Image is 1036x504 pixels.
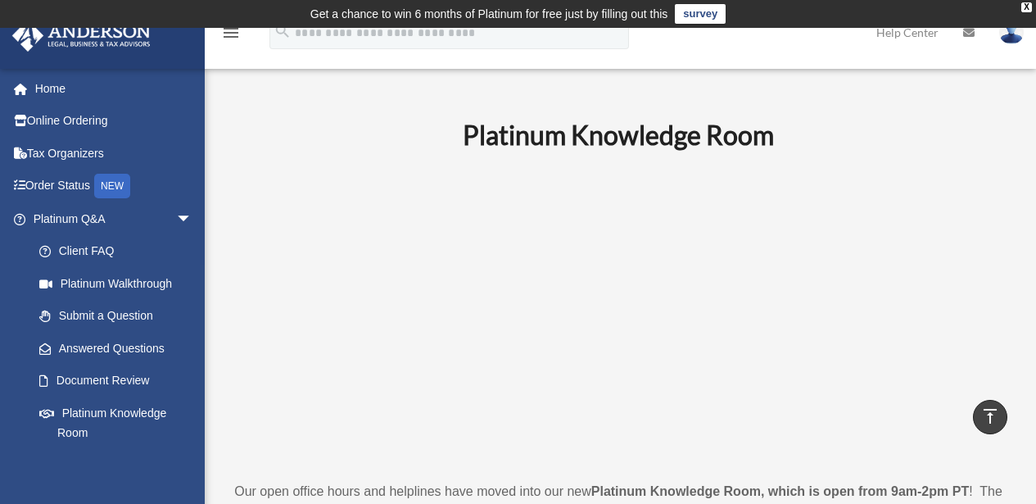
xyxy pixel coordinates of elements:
a: Home [11,72,217,105]
a: vertical_align_top [973,400,1007,434]
a: Order StatusNEW [11,170,217,203]
a: Online Ordering [11,105,217,138]
a: Document Review [23,365,217,397]
a: Client FAQ [23,235,217,268]
i: search [274,22,292,40]
a: Platinum Q&Aarrow_drop_down [11,202,217,235]
a: Submit a Question [23,300,217,333]
b: Platinum Knowledge Room [463,119,774,151]
a: menu [221,29,241,43]
div: Get a chance to win 6 months of Platinum for free just by filling out this [310,4,668,24]
a: survey [675,4,726,24]
strong: Platinum Knowledge Room, which is open from 9am-2pm PT [591,484,969,498]
div: NEW [94,174,130,198]
a: Tax Organizers [11,137,217,170]
img: Anderson Advisors Platinum Portal [7,20,156,52]
i: vertical_align_top [980,406,1000,426]
span: arrow_drop_down [176,202,209,236]
img: User Pic [999,20,1024,44]
a: Platinum Walkthrough [23,267,217,300]
a: Answered Questions [23,332,217,365]
i: menu [221,23,241,43]
iframe: 231110_Toby_KnowledgeRoom [373,173,864,450]
div: close [1021,2,1032,12]
a: Platinum Knowledge Room [23,397,209,449]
